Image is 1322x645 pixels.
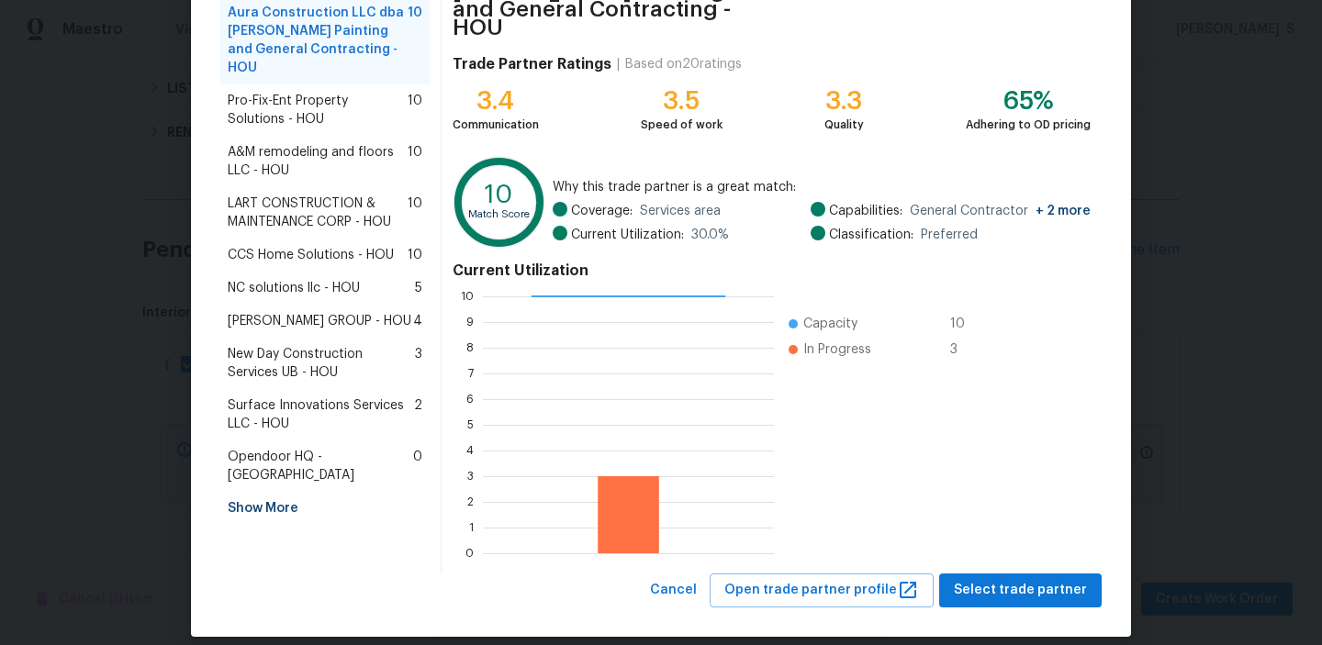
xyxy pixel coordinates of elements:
[466,394,474,405] text: 6
[803,340,871,359] span: In Progress
[466,342,474,353] text: 8
[408,143,422,180] span: 10
[408,4,422,77] span: 10
[553,178,1091,196] span: Why this trade partner is a great match:
[910,202,1091,220] span: General Contractor
[469,522,474,533] text: 1
[468,209,530,219] text: Match Score
[641,116,723,134] div: Speed of work
[824,92,864,110] div: 3.3
[228,396,414,433] span: Surface Innovations Services LLC - HOU
[650,579,697,602] span: Cancel
[466,317,474,328] text: 9
[921,226,978,244] span: Preferred
[485,182,513,207] text: 10
[408,195,422,231] span: 10
[467,471,474,482] text: 3
[625,55,742,73] div: Based on 20 ratings
[220,492,430,525] div: Show More
[691,226,729,244] span: 30.0 %
[228,195,408,231] span: LART CONSTRUCTION & MAINTENANCE CORP - HOU
[829,226,913,244] span: Classification:
[939,573,1102,607] button: Select trade partner
[228,143,408,180] span: A&M remodeling and floors LLC - HOU
[228,345,415,382] span: New Day Construction Services UB - HOU
[465,548,474,559] text: 0
[954,579,1087,602] span: Select trade partner
[950,315,980,333] span: 10
[467,419,474,430] text: 5
[228,279,360,297] span: NC solutions llc - HOU
[415,279,422,297] span: 5
[724,579,919,602] span: Open trade partner profile
[228,448,413,484] span: Opendoor HQ - [GEOGRAPHIC_DATA]
[228,92,408,128] span: Pro-Fix-Ent Property Solutions - HOU
[408,92,422,128] span: 10
[414,396,422,433] span: 2
[571,202,633,220] span: Coverage:
[966,116,1091,134] div: Adhering to OD pricing
[643,573,704,607] button: Cancel
[640,202,721,220] span: Services area
[641,92,723,110] div: 3.5
[824,116,864,134] div: Quality
[228,312,411,330] span: [PERSON_NAME] GROUP - HOU
[710,573,934,607] button: Open trade partner profile
[453,92,539,110] div: 3.4
[453,116,539,134] div: Communication
[467,496,474,507] text: 2
[571,226,684,244] span: Current Utilization:
[228,246,394,264] span: CCS Home Solutions - HOU
[468,368,474,379] text: 7
[803,315,857,333] span: Capacity
[413,448,422,484] span: 0
[413,312,422,330] span: 4
[829,202,902,220] span: Capabilities:
[1036,205,1091,217] span: + 2 more
[966,92,1091,110] div: 65%
[611,55,625,73] div: |
[408,246,422,264] span: 10
[466,445,474,456] text: 4
[950,340,980,359] span: 3
[415,345,422,382] span: 3
[461,291,474,302] text: 10
[453,55,611,73] h4: Trade Partner Ratings
[228,4,408,77] span: Aura Construction LLC dba [PERSON_NAME] Painting and General Contracting - HOU
[453,261,1091,280] h4: Current Utilization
